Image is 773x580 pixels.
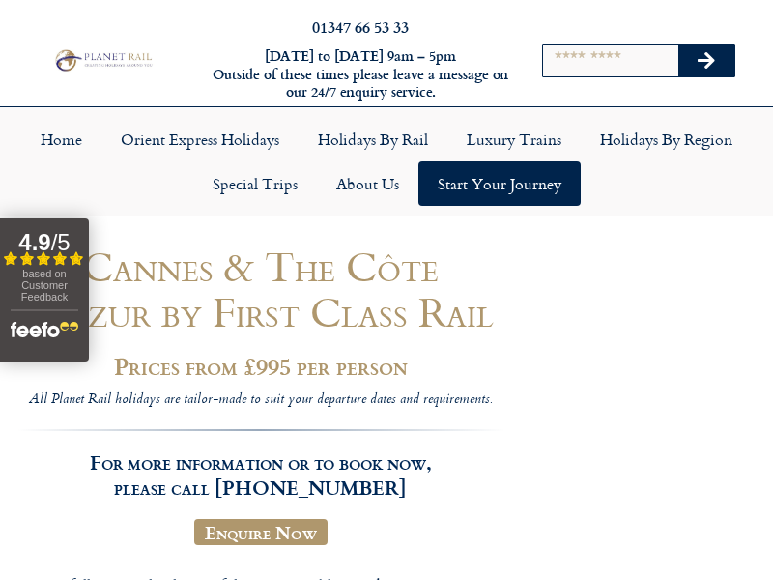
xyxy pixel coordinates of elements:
a: Home [21,117,101,161]
h2: Prices from £995 per person [17,353,504,379]
i: All Planet Rail holidays are tailor-made to suit your departure dates and requirements. [29,389,492,412]
nav: Menu [10,117,763,206]
h1: Cannes & The Côte d’Azur by First Class Rail [17,244,504,335]
a: Start your Journey [418,161,581,206]
h3: For more information or to book now, please call [PHONE_NUMBER] [17,429,504,501]
img: Planet Rail Train Holidays Logo [51,47,155,72]
a: About Us [317,161,418,206]
a: Special Trips [193,161,317,206]
a: Holidays by Rail [299,117,447,161]
a: Orient Express Holidays [101,117,299,161]
a: 01347 66 53 33 [312,15,409,38]
a: Luxury Trains [447,117,581,161]
a: Holidays by Region [581,117,752,161]
button: Search [678,45,734,76]
h6: [DATE] to [DATE] 9am – 5pm Outside of these times please leave a message on our 24/7 enquiry serv... [211,47,510,101]
a: Enquire Now [194,519,328,546]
